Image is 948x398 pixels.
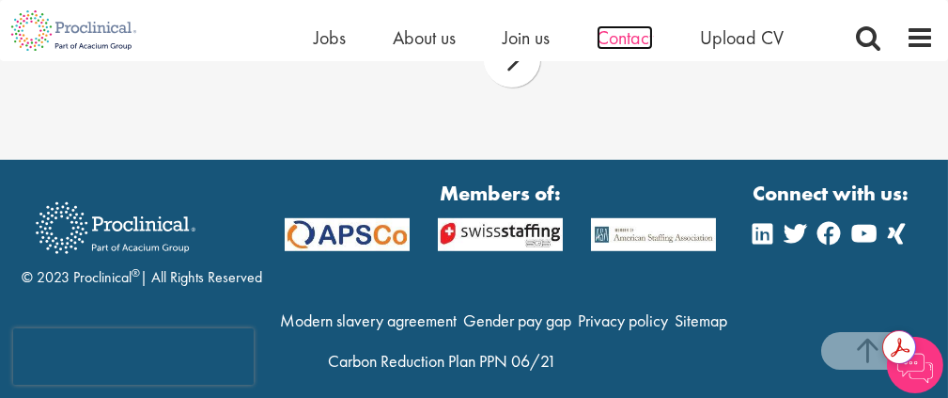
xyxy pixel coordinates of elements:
[285,179,717,208] strong: Members of:
[328,350,556,372] a: Carbon Reduction Plan PPN 06/21
[753,179,912,208] strong: Connect with us:
[675,310,727,331] a: Sitemap
[424,218,577,251] img: APSCo
[887,337,943,393] img: Chatbot
[271,218,424,251] img: APSCo
[700,25,784,50] a: Upload CV
[577,218,730,251] img: APSCo
[22,189,210,267] img: Proclinical Recruitment
[13,328,254,385] iframe: reCAPTCHA
[578,310,668,331] a: Privacy policy
[597,25,653,50] a: Contact
[503,25,550,50] a: Join us
[463,310,571,331] a: Gender pay gap
[314,25,346,50] a: Jobs
[393,25,456,50] a: About us
[280,310,457,331] a: Modern slavery agreement
[132,265,140,280] sup: ®
[22,188,262,289] div: © 2023 Proclinical | All Rights Reserved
